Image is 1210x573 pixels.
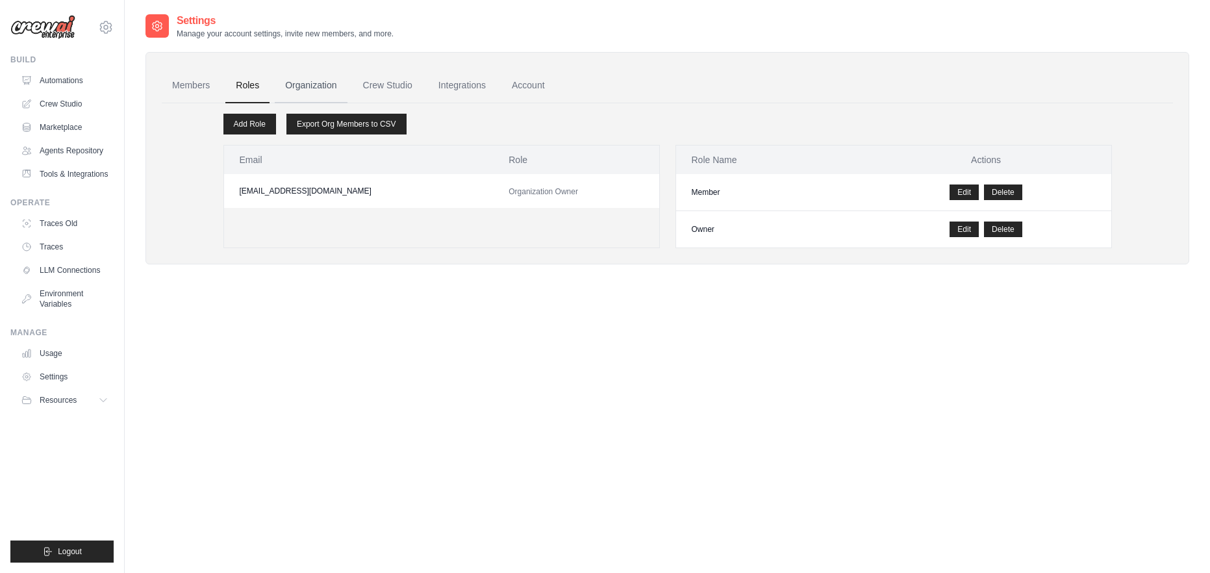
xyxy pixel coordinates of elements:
[10,541,114,563] button: Logout
[10,327,114,338] div: Manage
[177,29,394,39] p: Manage your account settings, invite new members, and more.
[509,187,578,196] span: Organization Owner
[16,343,114,364] a: Usage
[177,13,394,29] h2: Settings
[984,222,1022,237] button: Delete
[16,164,114,185] a: Tools & Integrations
[16,366,114,387] a: Settings
[676,174,861,211] td: Member
[16,140,114,161] a: Agents Repository
[16,94,114,114] a: Crew Studio
[224,174,494,208] td: [EMAIL_ADDRESS][DOMAIN_NAME]
[162,68,220,103] a: Members
[501,68,555,103] a: Account
[223,114,276,134] a: Add Role
[676,211,861,248] td: Owner
[225,68,270,103] a: Roles
[676,146,861,174] th: Role Name
[353,68,423,103] a: Crew Studio
[16,283,114,314] a: Environment Variables
[428,68,496,103] a: Integrations
[984,185,1022,200] button: Delete
[16,260,114,281] a: LLM Connections
[10,15,75,40] img: Logo
[950,222,979,237] a: Edit
[275,68,347,103] a: Organization
[224,146,494,174] th: Email
[950,185,979,200] a: Edit
[16,213,114,234] a: Traces Old
[493,146,659,174] th: Role
[16,70,114,91] a: Automations
[16,390,114,411] button: Resources
[16,236,114,257] a: Traces
[16,117,114,138] a: Marketplace
[861,146,1111,174] th: Actions
[40,395,77,405] span: Resources
[58,546,82,557] span: Logout
[286,114,407,134] a: Export Org Members to CSV
[10,197,114,208] div: Operate
[10,55,114,65] div: Build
